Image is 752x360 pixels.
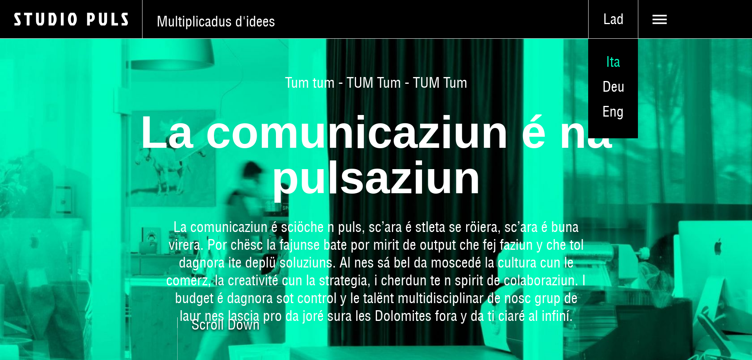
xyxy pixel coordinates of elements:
span: Ita [606,53,620,71]
span: Deu [602,77,624,96]
span: Multiplicadus d'idees [157,13,275,30]
a: Scroll Down [177,317,178,360]
a: Eng [588,99,638,124]
p: La comunicaziun é sciöche n puls, sc’ara é stleta se röiera, sc’ara é buna virera. Por chësc la f... [163,218,589,325]
span: Lad [589,10,638,28]
a: Ita [588,49,638,74]
span: Eng [602,102,624,121]
h1: La comunicaziun é na pulsaziun [128,109,625,200]
span: Scroll Down [191,317,260,332]
a: Deu [588,74,638,99]
span: Tum tum - TUM Tum - TUM Tum [80,74,672,92]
